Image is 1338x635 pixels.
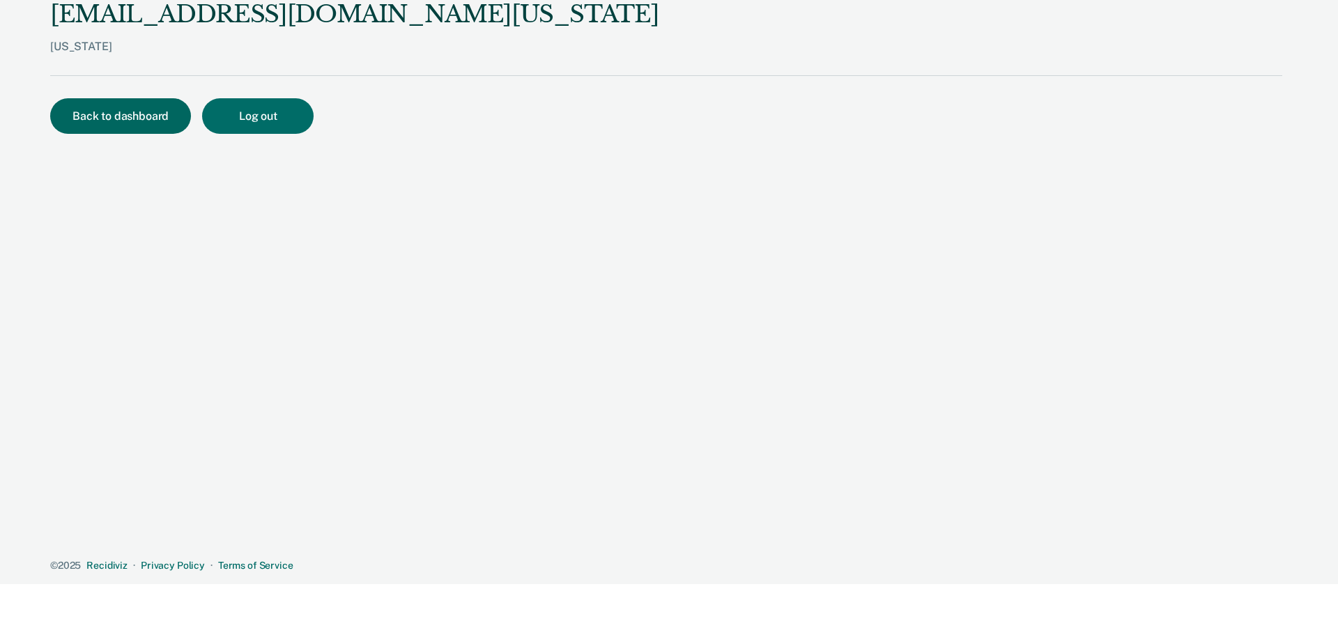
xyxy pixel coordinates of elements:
button: Log out [202,98,314,134]
a: Terms of Service [218,560,293,571]
a: Back to dashboard [50,111,202,122]
div: · · [50,560,1282,572]
div: [US_STATE] [50,40,659,75]
span: © 2025 [50,560,81,571]
button: Back to dashboard [50,98,191,134]
a: Recidiviz [86,560,128,571]
a: Privacy Policy [141,560,205,571]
